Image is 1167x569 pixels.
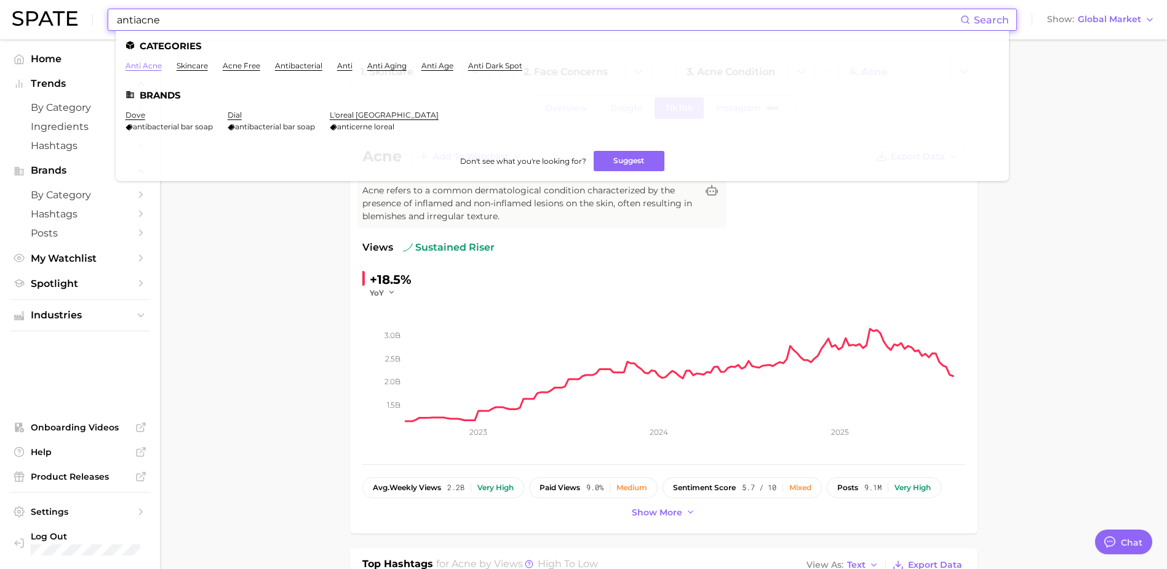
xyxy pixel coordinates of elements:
[384,331,400,340] tspan: 3.0b
[337,61,352,70] a: anti
[362,184,697,223] span: Acne refers to a common dermatological condition characterized by the presence of inflamed and no...
[387,400,400,409] tspan: 1.5b
[540,483,580,492] span: paid views
[362,240,393,255] span: Views
[1044,12,1158,28] button: ShowGlobal Market
[330,110,439,119] a: l'oreal [GEOGRAPHIC_DATA]
[663,477,822,498] button: sentiment score5.7 / 10Mixed
[362,477,524,498] button: avg.weekly views2.2bVery high
[31,278,129,289] span: Spotlight
[31,506,129,517] span: Settings
[1078,16,1141,23] span: Global Market
[125,41,999,51] li: Categories
[469,427,487,437] tspan: 2023
[370,288,396,298] button: YoY
[403,240,495,255] span: sustained riser
[31,140,129,151] span: Hashtags
[831,427,849,437] tspan: 2025
[384,377,400,386] tspan: 2.0b
[742,483,776,492] span: 5.7 / 10
[337,122,394,131] span: anticerne loreal
[789,483,811,492] div: Mixed
[125,61,162,70] a: anti acne
[10,467,150,486] a: Product Releases
[864,483,882,492] span: 9.1m
[12,11,78,26] img: SPATE
[10,161,150,180] button: Brands
[10,224,150,243] a: Posts
[31,102,129,113] span: by Category
[177,61,208,70] a: skincare
[10,136,150,155] a: Hashtags
[116,9,960,30] input: Search here for a brand, industry, or ingredient
[629,504,699,521] button: Show more
[847,562,866,568] span: Text
[228,110,242,119] a: dial
[10,306,150,325] button: Industries
[403,243,413,252] img: sustained riser
[10,49,150,68] a: Home
[223,61,260,70] a: acne free
[894,483,931,492] div: Very high
[10,185,150,204] a: by Category
[632,507,682,518] span: Show more
[1047,16,1074,23] span: Show
[385,354,400,363] tspan: 2.5b
[10,274,150,293] a: Spotlight
[10,443,150,461] a: Help
[125,90,999,100] li: Brands
[447,483,464,492] span: 2.2b
[31,531,140,542] span: Log Out
[235,122,315,131] span: antibacterial bar soap
[370,288,384,298] span: YoY
[10,98,150,117] a: by Category
[616,483,647,492] div: Medium
[974,14,1009,26] span: Search
[477,483,514,492] div: Very high
[807,562,843,568] span: View As
[373,483,441,492] span: weekly views
[31,53,129,65] span: Home
[31,165,129,176] span: Brands
[594,151,664,171] button: Suggest
[31,208,129,220] span: Hashtags
[529,477,658,498] button: paid views9.0%Medium
[31,78,129,89] span: Trends
[10,249,150,268] a: My Watchlist
[586,483,603,492] span: 9.0%
[31,446,129,458] span: Help
[10,418,150,437] a: Onboarding Videos
[10,117,150,136] a: Ingredients
[468,61,522,70] a: anti dark spot
[367,61,407,70] a: anti aging
[133,122,213,131] span: antibacterial bar soap
[31,189,129,201] span: by Category
[10,502,150,521] a: Settings
[275,61,322,70] a: antibacterial
[10,204,150,224] a: Hashtags
[31,227,129,239] span: Posts
[650,427,668,437] tspan: 2024
[837,483,858,492] span: posts
[31,310,129,321] span: Industries
[370,270,412,289] div: +18.5%
[31,121,129,132] span: Ingredients
[460,156,586,166] span: Don't see what you're looking for?
[373,483,389,492] abbr: average
[10,75,150,93] button: Trends
[31,252,129,264] span: My Watchlist
[10,527,150,559] a: Log out. Currently logged in with e-mail jek@cosmax.com.
[31,471,129,482] span: Product Releases
[827,477,941,498] button: posts9.1mVery high
[673,483,736,492] span: sentiment score
[31,422,129,433] span: Onboarding Videos
[125,110,145,119] a: dove
[421,61,453,70] a: anti age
